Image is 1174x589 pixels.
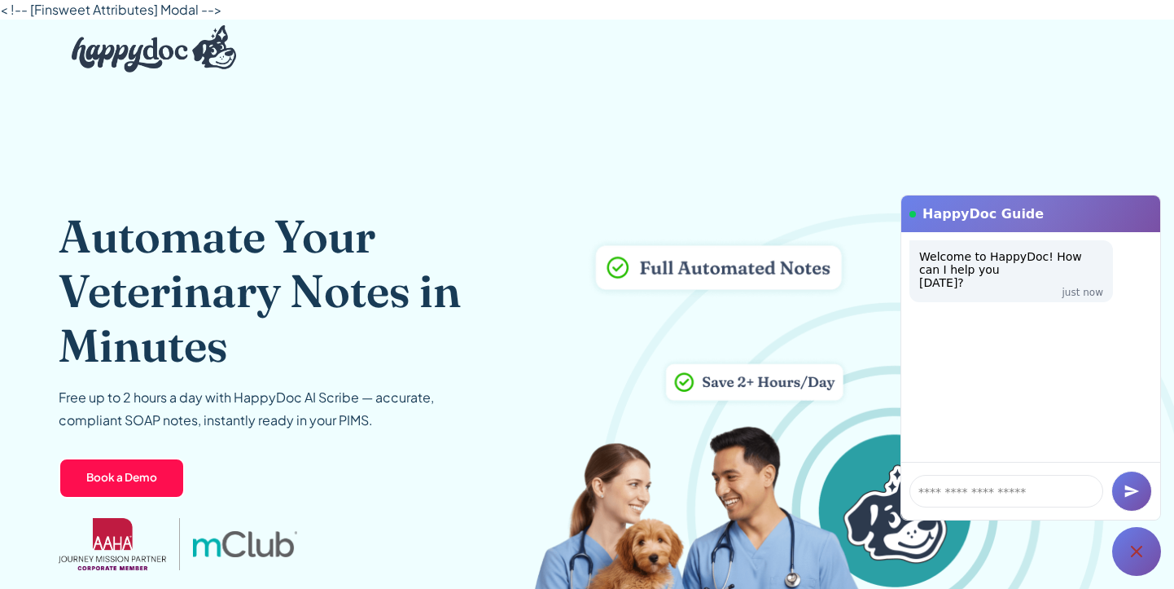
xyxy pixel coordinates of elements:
a: home [59,21,236,77]
a: Book a Demo [59,458,185,499]
img: mclub logo [193,531,297,557]
p: Free up to 2 hours a day with HappyDoc AI Scribe — accurate, compliant SOAP notes, instantly read... [59,386,449,432]
img: HappyDoc Logo: A happy dog with his ear up, listening. [72,25,236,73]
img: AAHA Advantage logo [59,518,166,570]
h1: Automate Your Veterinary Notes in Minutes [59,209,534,373]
